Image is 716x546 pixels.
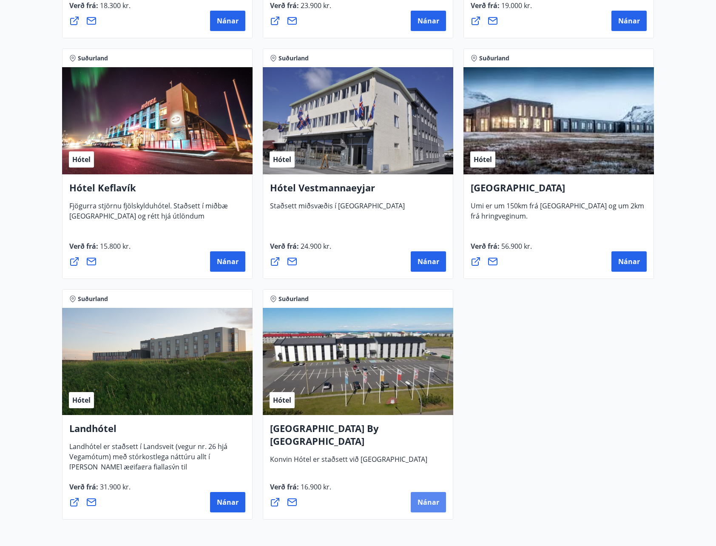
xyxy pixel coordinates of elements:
[418,498,439,507] span: Nánar
[270,181,446,201] h4: Hótel Vestmannaeyjar
[210,11,245,31] button: Nánar
[474,155,492,164] span: Hótel
[72,395,91,405] span: Hótel
[217,257,239,266] span: Nánar
[500,1,532,10] span: 19.000 kr.
[278,295,309,303] span: Suðurland
[98,242,131,251] span: 15.800 kr.
[618,257,640,266] span: Nánar
[78,295,108,303] span: Suðurland
[69,242,131,258] span: Verð frá :
[78,54,108,63] span: Suðurland
[210,492,245,512] button: Nánar
[98,482,131,492] span: 31.900 kr.
[72,155,91,164] span: Hótel
[479,54,509,63] span: Suðurland
[273,395,291,405] span: Hótel
[471,242,532,258] span: Verð frá :
[411,251,446,272] button: Nánar
[270,1,331,17] span: Verð frá :
[611,251,647,272] button: Nánar
[500,242,532,251] span: 56.900 kr.
[278,54,309,63] span: Suðurland
[69,1,131,17] span: Verð frá :
[69,442,227,499] span: Landhótel er staðsett í Landsveit (vegur nr. 26 hjá Vegamótum) með stórkostlega náttúru allt í [P...
[299,482,331,492] span: 16.900 kr.
[299,1,331,10] span: 23.900 kr.
[270,455,427,471] span: Konvin Hótel er staðsett við [GEOGRAPHIC_DATA]
[411,11,446,31] button: Nánar
[299,242,331,251] span: 24.900 kr.
[69,181,245,201] h4: Hótel Keflavík
[98,1,131,10] span: 18.300 kr.
[471,201,644,227] span: Umi er um 150km frá [GEOGRAPHIC_DATA] og um 2km frá hringveginum.
[418,16,439,26] span: Nánar
[270,422,446,454] h4: [GEOGRAPHIC_DATA] By [GEOGRAPHIC_DATA]
[411,492,446,512] button: Nánar
[418,257,439,266] span: Nánar
[69,482,131,498] span: Verð frá :
[618,16,640,26] span: Nánar
[69,422,245,441] h4: Landhótel
[217,498,239,507] span: Nánar
[217,16,239,26] span: Nánar
[69,201,228,227] span: Fjögurra stjörnu fjölskylduhótel. Staðsett í miðbæ [GEOGRAPHIC_DATA] og rétt hjá útlöndum
[270,242,331,258] span: Verð frá :
[273,155,291,164] span: Hótel
[471,181,647,201] h4: [GEOGRAPHIC_DATA]
[611,11,647,31] button: Nánar
[270,201,405,217] span: Staðsett miðsvæðis í [GEOGRAPHIC_DATA]
[210,251,245,272] button: Nánar
[270,482,331,498] span: Verð frá :
[471,1,532,17] span: Verð frá :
